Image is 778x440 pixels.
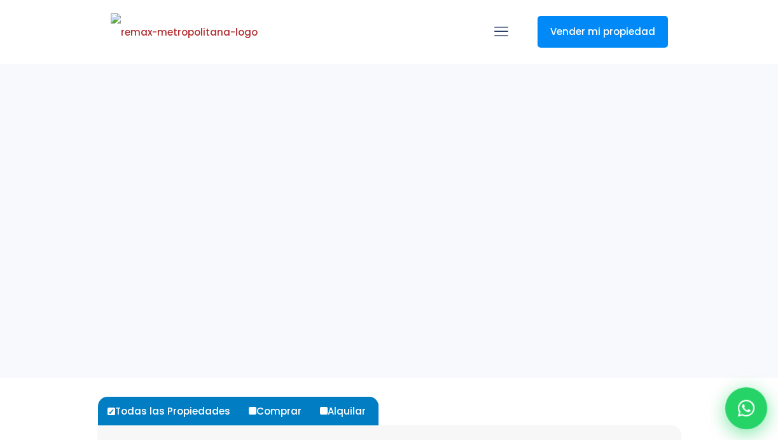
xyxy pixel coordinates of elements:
[249,407,256,415] input: Comprar
[538,16,668,48] a: Vender mi propiedad
[104,397,243,425] label: Todas las Propiedades
[490,21,512,43] a: mobile menu
[111,13,258,52] img: remax-metropolitana-logo
[317,397,379,425] label: Alquilar
[108,408,115,415] input: Todas las Propiedades
[246,397,314,425] label: Comprar
[320,407,328,415] input: Alquilar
